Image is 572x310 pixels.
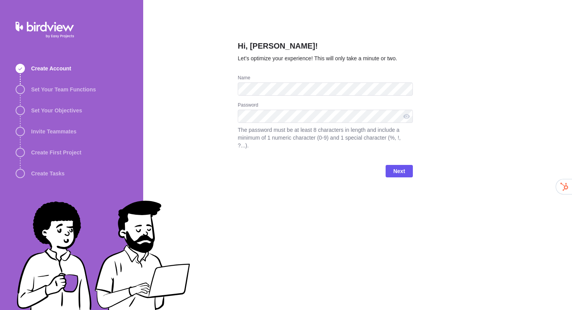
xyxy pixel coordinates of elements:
span: Let’s optimize your experience! This will only take a minute or two. [238,55,397,61]
span: Create First Project [31,149,81,156]
span: The password must be at least 8 characters in length and include a minimum of 1 numeric character... [238,126,413,149]
div: Name [238,75,413,82]
h2: Hi, [PERSON_NAME]! [238,40,413,54]
span: Create Account [31,65,71,72]
span: Next [393,166,405,176]
span: Next [386,165,413,177]
span: Invite Teammates [31,128,76,135]
span: Set Your Team Functions [31,86,96,93]
span: Set Your Objectives [31,107,82,114]
span: Create Tasks [31,170,65,177]
div: Password [238,102,413,110]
